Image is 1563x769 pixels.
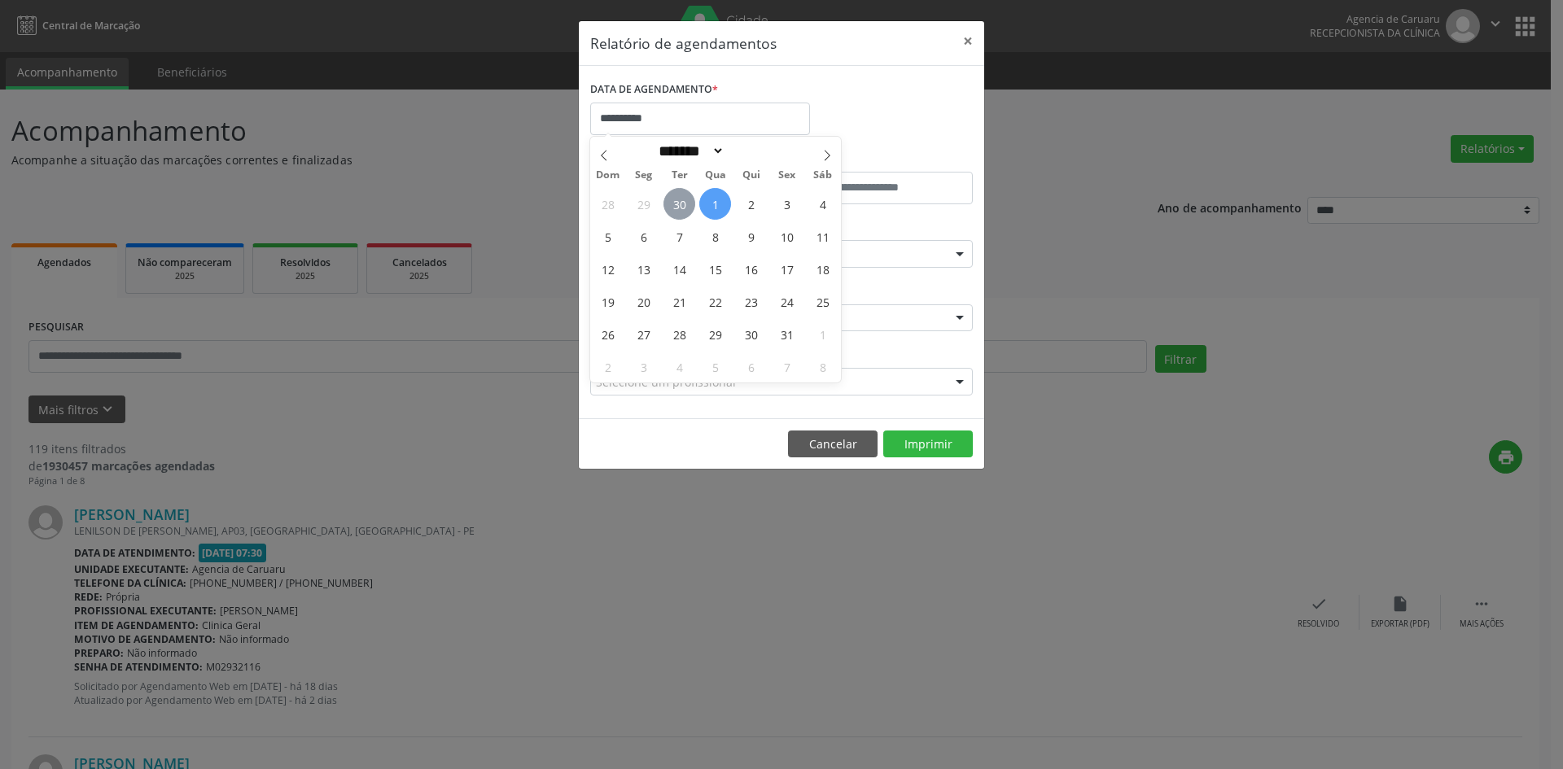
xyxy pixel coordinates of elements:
[735,188,767,220] span: Outubro 2, 2025
[735,253,767,285] span: Outubro 16, 2025
[735,318,767,350] span: Outubro 30, 2025
[628,351,659,382] span: Novembro 3, 2025
[771,318,803,350] span: Outubro 31, 2025
[699,286,731,317] span: Outubro 22, 2025
[699,351,731,382] span: Novembro 5, 2025
[788,430,878,458] button: Cancelar
[590,77,718,103] label: DATA DE AGENDAMENTO
[735,221,767,252] span: Outubro 9, 2025
[592,253,624,285] span: Outubro 12, 2025
[771,351,803,382] span: Novembro 7, 2025
[662,170,698,181] span: Ter
[628,286,659,317] span: Outubro 20, 2025
[952,21,984,61] button: Close
[590,170,626,181] span: Dom
[807,253,838,285] span: Outubro 18, 2025
[769,170,805,181] span: Sex
[628,188,659,220] span: Setembro 29, 2025
[663,188,695,220] span: Setembro 30, 2025
[663,318,695,350] span: Outubro 28, 2025
[592,221,624,252] span: Outubro 5, 2025
[592,188,624,220] span: Setembro 28, 2025
[725,142,778,159] input: Year
[592,351,624,382] span: Novembro 2, 2025
[626,170,662,181] span: Seg
[771,253,803,285] span: Outubro 17, 2025
[628,253,659,285] span: Outubro 13, 2025
[735,351,767,382] span: Novembro 6, 2025
[699,188,731,220] span: Outubro 1, 2025
[590,33,777,54] h5: Relatório de agendamentos
[733,170,769,181] span: Qui
[771,188,803,220] span: Outubro 3, 2025
[592,286,624,317] span: Outubro 19, 2025
[628,221,659,252] span: Outubro 6, 2025
[699,318,731,350] span: Outubro 29, 2025
[699,253,731,285] span: Outubro 15, 2025
[807,318,838,350] span: Novembro 1, 2025
[663,286,695,317] span: Outubro 21, 2025
[771,221,803,252] span: Outubro 10, 2025
[699,221,731,252] span: Outubro 8, 2025
[596,374,736,391] span: Selecione um profissional
[663,351,695,382] span: Novembro 4, 2025
[663,253,695,285] span: Outubro 14, 2025
[807,188,838,220] span: Outubro 4, 2025
[807,286,838,317] span: Outubro 25, 2025
[807,221,838,252] span: Outubro 11, 2025
[592,318,624,350] span: Outubro 26, 2025
[698,170,733,181] span: Qua
[807,351,838,382] span: Novembro 8, 2025
[628,318,659,350] span: Outubro 27, 2025
[771,286,803,317] span: Outubro 24, 2025
[805,170,841,181] span: Sáb
[663,221,695,252] span: Outubro 7, 2025
[883,430,973,458] button: Imprimir
[735,286,767,317] span: Outubro 23, 2025
[786,146,973,172] label: ATÉ
[653,142,725,159] select: Month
